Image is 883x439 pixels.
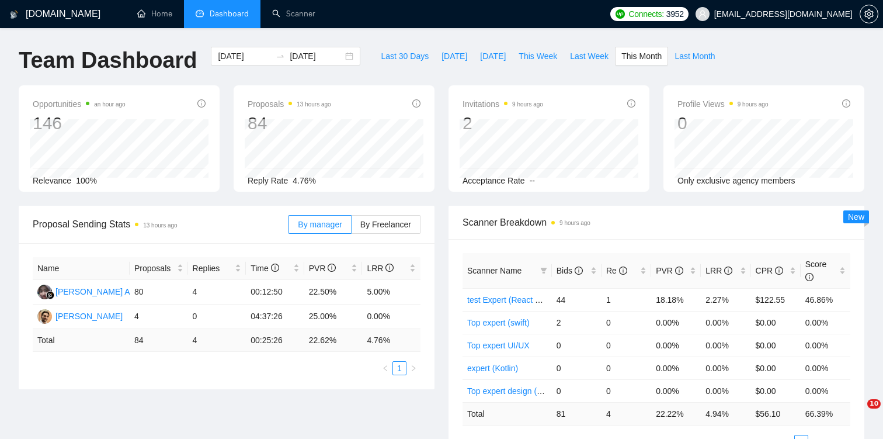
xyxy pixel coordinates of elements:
[519,50,557,63] span: This Week
[801,379,850,402] td: 0.00%
[410,365,417,372] span: right
[801,311,850,334] td: 0.00%
[602,288,651,311] td: 1
[701,357,750,379] td: 0.00%
[248,112,331,134] div: 84
[801,357,850,379] td: 0.00%
[412,99,420,108] span: info-circle
[751,357,801,379] td: $0.00
[362,305,420,329] td: 0.00%
[435,47,474,65] button: [DATE]
[385,264,394,272] span: info-circle
[290,50,343,63] input: End date
[860,9,878,19] a: setting
[467,386,665,396] a: Top expert design (Web & Mobile) 0% answers [DATE]
[392,361,406,375] li: 1
[538,262,550,279] span: filter
[10,5,18,24] img: logo
[188,305,246,329] td: 0
[467,318,530,327] a: Top expert (swift)
[575,267,583,275] span: info-circle
[246,329,304,352] td: 00:25:26
[37,286,141,296] a: NF[PERSON_NAME] Ayra
[552,288,602,311] td: 44
[530,176,535,185] span: --
[33,217,288,231] span: Proposal Sending Stats
[860,9,878,19] span: setting
[378,361,392,375] li: Previous Page
[474,47,512,65] button: [DATE]
[677,97,769,111] span: Profile Views
[463,176,525,185] span: Acceptance Rate
[701,402,750,425] td: 4.94 %
[467,295,561,305] a: test Expert (React Native)
[137,9,172,19] a: homeHome
[805,260,827,282] span: Score
[248,97,331,111] span: Proposals
[367,264,394,273] span: LRR
[304,305,363,329] td: 25.00%
[698,10,707,18] span: user
[701,288,750,311] td: 2.27%
[197,99,206,108] span: info-circle
[602,379,651,402] td: 0
[55,310,123,323] div: [PERSON_NAME]
[246,305,304,329] td: 04:37:26
[801,402,850,425] td: 66.39 %
[362,280,420,305] td: 5.00%
[627,99,635,108] span: info-circle
[751,334,801,357] td: $0.00
[651,311,701,334] td: 0.00%
[860,5,878,23] button: setting
[130,305,188,329] td: 4
[381,50,429,63] span: Last 30 Days
[512,101,543,108] time: 9 hours ago
[360,220,411,229] span: By Freelancer
[751,311,801,334] td: $0.00
[701,311,750,334] td: 0.00%
[602,402,651,425] td: 4
[218,50,271,63] input: Start date
[602,334,651,357] td: 0
[701,379,750,402] td: 0.00%
[188,329,246,352] td: 4
[602,357,651,379] td: 0
[751,288,801,311] td: $122.55
[552,311,602,334] td: 2
[297,101,331,108] time: 13 hours ago
[651,288,701,311] td: 18.18%
[675,50,715,63] span: Last Month
[675,267,683,275] span: info-circle
[677,112,769,134] div: 0
[210,9,249,19] span: Dashboard
[248,176,288,185] span: Reply Rate
[756,266,783,275] span: CPR
[143,222,177,229] time: 13 hours ago
[467,341,530,350] a: Top expert UI/UX
[570,50,609,63] span: Last Week
[271,264,279,272] span: info-circle
[251,264,279,273] span: Time
[298,220,342,229] span: By manager
[196,9,204,18] span: dashboard
[621,50,662,63] span: This Month
[656,266,683,275] span: PVR
[188,257,246,280] th: Replies
[33,176,71,185] span: Relevance
[130,329,188,352] td: 84
[615,47,668,65] button: This Month
[304,280,363,305] td: 22.50%
[37,311,123,320] a: DH[PERSON_NAME]
[46,291,54,299] img: gigradar-bm.png
[441,50,467,63] span: [DATE]
[557,266,583,275] span: Bids
[467,364,518,373] a: expert (Kotlin)
[293,176,316,185] span: 4.76%
[651,402,701,425] td: 22.22 %
[463,402,552,425] td: Total
[33,112,126,134] div: 146
[801,288,850,311] td: 46.86%
[619,267,627,275] span: info-circle
[848,212,864,222] span: New
[540,267,547,274] span: filter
